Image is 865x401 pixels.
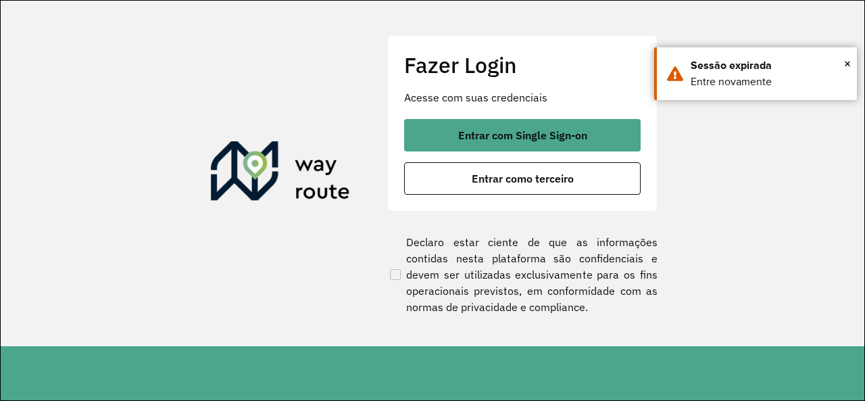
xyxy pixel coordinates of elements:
h2: Fazer Login [404,52,641,78]
button: Close [844,53,851,74]
button: button [404,162,641,195]
span: Entrar como terceiro [472,173,574,184]
div: Entre novamente [691,74,847,90]
button: button [404,119,641,151]
img: Roteirizador AmbevTech [211,141,350,206]
div: Sessão expirada [691,57,847,74]
p: Acesse com suas credenciais [404,89,641,105]
span: Entrar com Single Sign-on [458,130,587,141]
span: × [844,53,851,74]
label: Declaro estar ciente de que as informações contidas nesta plataforma são confidenciais e devem se... [387,234,658,315]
